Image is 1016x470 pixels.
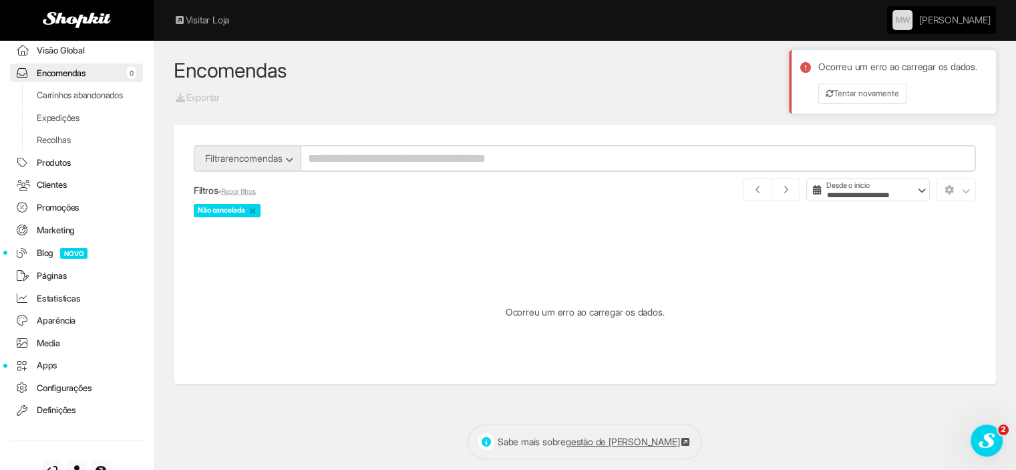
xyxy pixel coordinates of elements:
small: • [218,187,255,196]
img: Shopkit [43,12,111,28]
button: Tentar novamente [818,84,906,104]
a: Páginas [10,266,143,285]
a: Visitar Loja [174,14,229,25]
a: Encomendas0 [10,64,143,83]
a: Aparência [10,311,143,330]
a: Promoções [10,198,143,217]
a: Definições [10,400,143,420]
iframe: Intercom live chat [971,425,1003,457]
a: MW [892,10,912,30]
a: Carrinhos abandonados [10,86,143,105]
a: [PERSON_NAME] [919,7,990,33]
a: Media [10,334,143,353]
a: gestão de [PERSON_NAME] [566,436,691,447]
span: 0 [127,67,136,79]
span: Não cancelada [194,204,261,217]
span: 2 [998,425,1009,435]
a: Visão Global [10,41,143,60]
a: Repor filtros [221,187,256,196]
a: Encomendas [174,58,287,82]
div: Ocorreu um erro ao carregar os dados. [194,306,976,319]
h5: Filtros [194,185,575,196]
span: NOVO [60,248,88,259]
a: Recolhas [10,130,143,150]
a: BlogNOVO [10,243,143,263]
a: Estatísticas [10,289,143,308]
button: Filtrarencomendas [194,145,301,172]
a: Marketing [10,221,143,240]
div: Sabe mais sobre [468,425,702,459]
a: Produtos [10,153,143,172]
a: Expedições [10,108,143,128]
a: × [248,205,257,217]
a: Apps [10,356,143,375]
a: Clientes [10,175,143,195]
span: encomendas [228,152,283,164]
a: Exportar [174,90,220,105]
span: Ocorreu um erro ao carregar os dados. [818,61,977,72]
a: Configurações [10,378,143,398]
